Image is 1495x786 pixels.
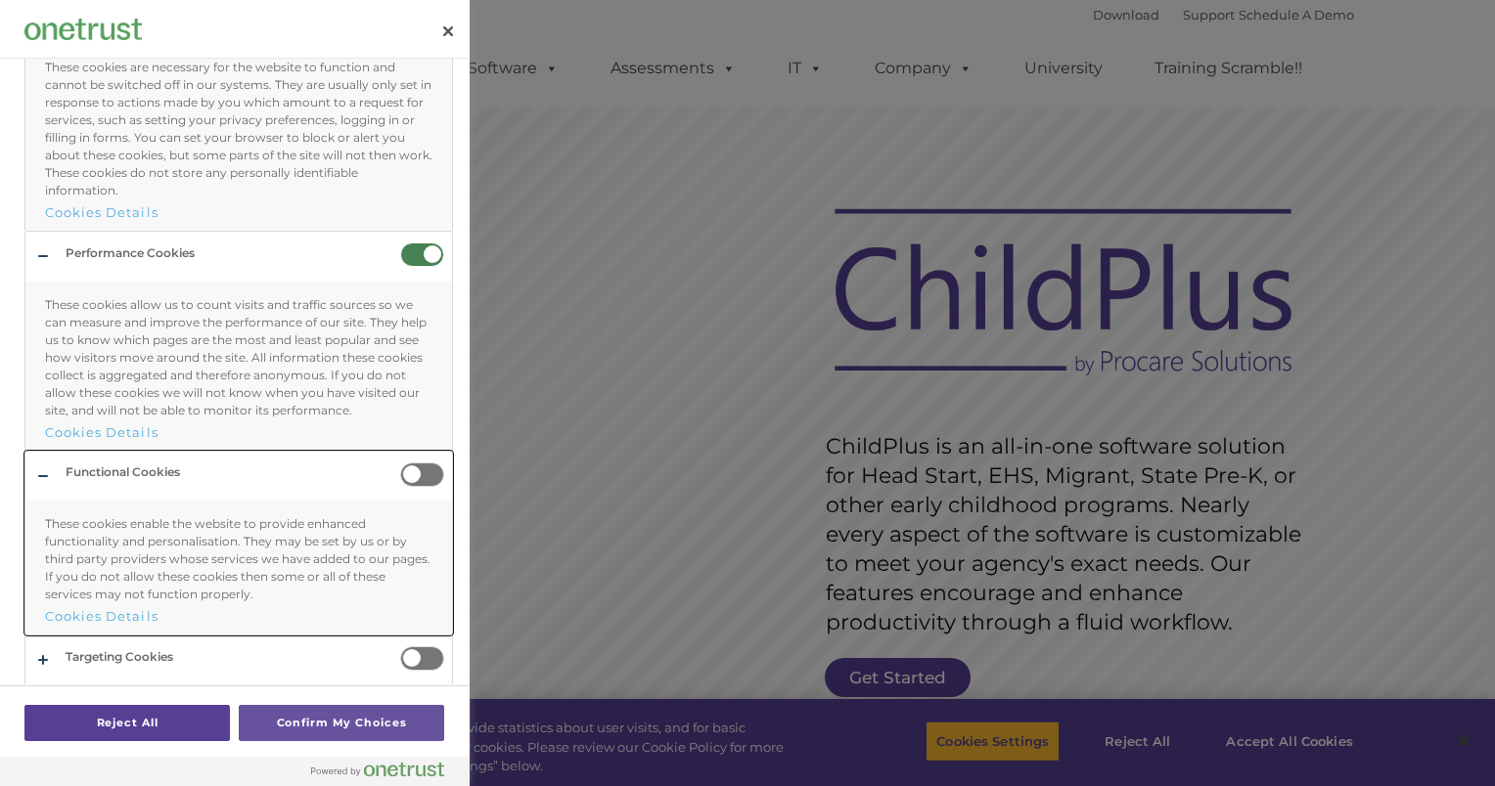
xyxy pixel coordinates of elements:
button: Performance Cookies - Cookie Details button opens Cookie List menu [45,424,159,440]
button: Strictly Necessary Cookies - Cookie Details button opens Cookie List menu [45,204,159,220]
button: Close [427,10,470,53]
button: Functional Cookies - Cookie Details button opens Cookie List menu [45,608,159,624]
button: Reject All [24,705,230,741]
p: These cookies allow us to count visits and traffic sources so we can measure and improve the perf... [25,282,452,419]
a: Powered by OneTrust Opens in a new Tab [311,762,460,786]
p: These cookies enable the website to provide enhanced functionality and personalisation. They may ... [25,501,452,603]
p: These cookies are necessary for the website to function and cannot be switched off in our systems... [25,44,452,199]
button: Confirm My Choices [239,705,444,741]
img: Company Logo [24,19,142,39]
img: Powered by OneTrust Opens in a new Tab [311,762,444,777]
div: Company Logo [24,10,142,49]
